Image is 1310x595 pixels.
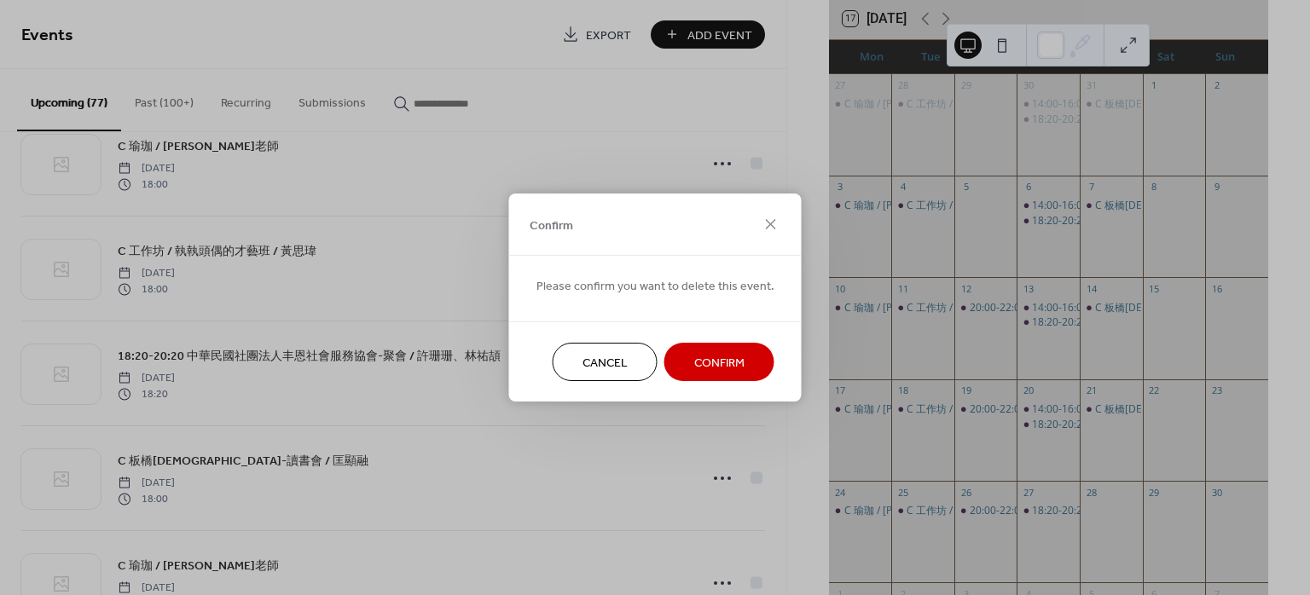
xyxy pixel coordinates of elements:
[694,355,745,373] span: Confirm
[530,217,573,234] span: Confirm
[664,343,774,381] button: Confirm
[553,343,658,381] button: Cancel
[583,355,628,373] span: Cancel
[536,278,774,296] span: Please confirm you want to delete this event.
